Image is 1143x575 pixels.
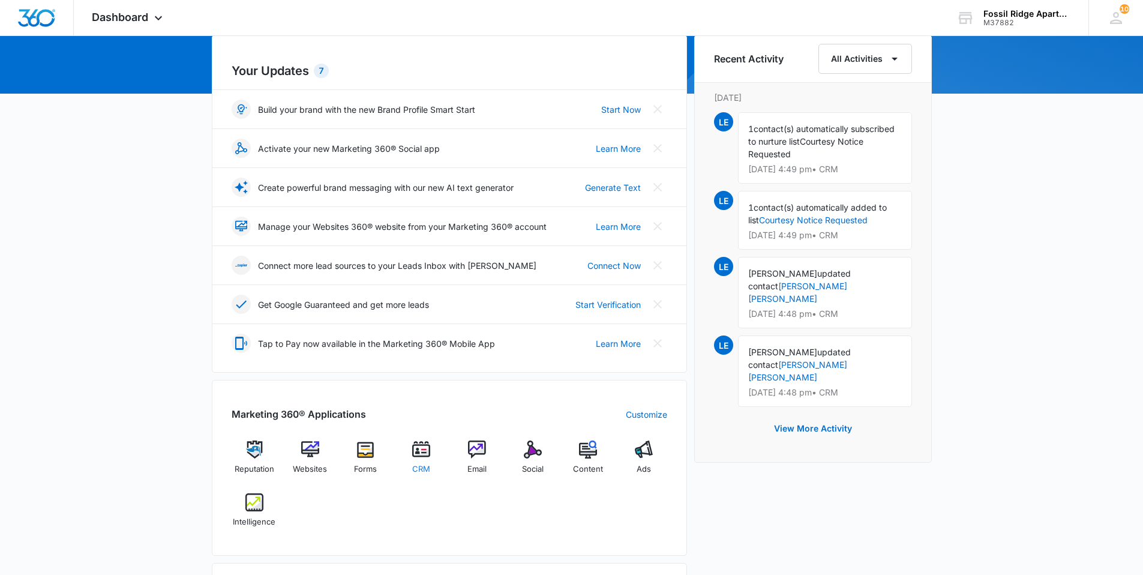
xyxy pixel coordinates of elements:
[621,441,667,484] a: Ads
[748,124,895,146] span: contact(s) automatically subscribed to nurture list
[714,257,733,276] span: LE
[748,268,817,278] span: [PERSON_NAME]
[585,181,641,194] a: Generate Text
[648,334,667,353] button: Close
[258,142,440,155] p: Activate your new Marketing 360® Social app
[575,298,641,311] a: Start Verification
[626,408,667,421] a: Customize
[258,220,547,233] p: Manage your Websites 360® website from your Marketing 360® account
[398,441,445,484] a: CRM
[258,298,429,311] p: Get Google Guaranteed and get more leads
[343,441,389,484] a: Forms
[232,62,667,80] h2: Your Updates
[648,256,667,275] button: Close
[748,360,847,382] a: [PERSON_NAME] [PERSON_NAME]
[714,91,912,104] p: [DATE]
[467,463,487,475] span: Email
[522,463,544,475] span: Social
[258,181,514,194] p: Create powerful brand messaging with our new AI text generator
[596,220,641,233] a: Learn More
[1120,4,1129,14] div: notifications count
[648,178,667,197] button: Close
[287,441,333,484] a: Websites
[293,463,327,475] span: Websites
[648,139,667,158] button: Close
[1120,4,1129,14] span: 10
[983,19,1071,27] div: account id
[565,441,611,484] a: Content
[748,165,902,173] p: [DATE] 4:49 pm • CRM
[748,124,754,134] span: 1
[601,103,641,116] a: Start Now
[648,100,667,119] button: Close
[573,463,603,475] span: Content
[714,52,784,66] h6: Recent Activity
[232,407,366,421] h2: Marketing 360® Applications
[748,202,754,212] span: 1
[748,347,817,357] span: [PERSON_NAME]
[748,281,847,304] a: [PERSON_NAME] [PERSON_NAME]
[258,103,475,116] p: Build your brand with the new Brand Profile Smart Start
[759,215,868,225] a: Courtesy Notice Requested
[748,202,887,225] span: contact(s) automatically added to list
[637,463,651,475] span: Ads
[354,463,377,475] span: Forms
[92,11,148,23] span: Dashboard
[258,337,495,350] p: Tap to Pay now available in the Marketing 360® Mobile App
[314,64,329,78] div: 7
[648,217,667,236] button: Close
[983,9,1071,19] div: account name
[232,493,278,537] a: Intelligence
[818,44,912,74] button: All Activities
[748,136,863,159] span: Courtesy Notice Requested
[258,259,536,272] p: Connect more lead sources to your Leads Inbox with [PERSON_NAME]
[714,336,733,355] span: LE
[233,516,275,528] span: Intelligence
[748,310,902,318] p: [DATE] 4:48 pm • CRM
[596,142,641,155] a: Learn More
[748,231,902,239] p: [DATE] 4:49 pm • CRM
[232,441,278,484] a: Reputation
[235,463,274,475] span: Reputation
[648,295,667,314] button: Close
[714,112,733,131] span: LE
[596,337,641,350] a: Learn More
[412,463,430,475] span: CRM
[587,259,641,272] a: Connect Now
[509,441,556,484] a: Social
[454,441,500,484] a: Email
[748,388,902,397] p: [DATE] 4:48 pm • CRM
[714,191,733,210] span: LE
[762,414,864,443] button: View More Activity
